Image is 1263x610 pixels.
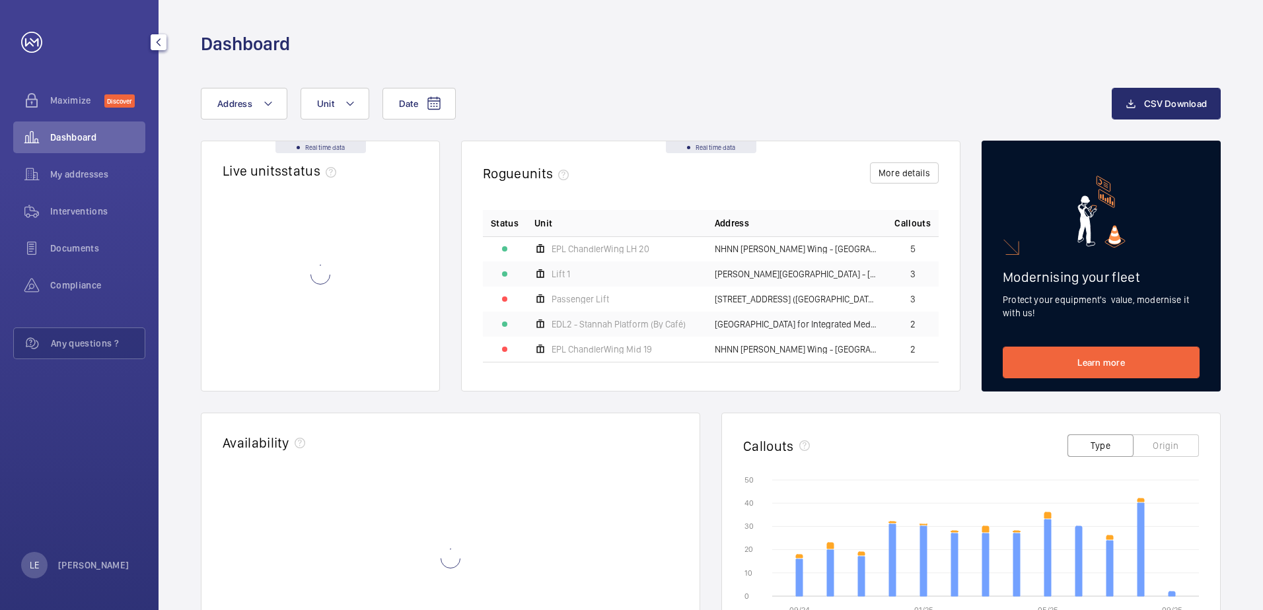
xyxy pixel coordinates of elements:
[534,217,552,230] span: Unit
[1003,269,1200,285] h2: Modernising your fleet
[50,94,104,107] span: Maximize
[1003,293,1200,320] p: Protect your equipment's value, modernise it with us!
[894,217,931,230] span: Callouts
[58,559,129,572] p: [PERSON_NAME]
[910,345,916,354] span: 2
[50,131,145,144] span: Dashboard
[552,345,652,354] span: EPL ChandlerWing Mid 19
[217,98,252,109] span: Address
[666,141,756,153] div: Real time data
[30,559,39,572] p: LE
[715,269,879,279] span: [PERSON_NAME][GEOGRAPHIC_DATA] - [GEOGRAPHIC_DATA], [STREET_ADDRESS][PERSON_NAME],
[1077,176,1126,248] img: marketing-card.svg
[1003,347,1200,378] a: Learn more
[552,320,686,329] span: EDL2 - Stannah Platform (By Café)
[275,141,366,153] div: Real time data
[399,98,418,109] span: Date
[301,88,369,119] button: Unit
[870,162,939,184] button: More details
[744,568,752,578] text: 10
[910,320,916,329] span: 2
[743,438,794,454] h2: Callouts
[223,434,289,451] h2: Availability
[50,205,145,218] span: Interventions
[223,162,342,179] h2: Live units
[744,592,749,601] text: 0
[281,162,342,179] span: status
[104,94,135,108] span: Discover
[1144,98,1207,109] span: CSV Download
[744,498,754,508] text: 40
[715,345,879,354] span: NHNN [PERSON_NAME] Wing - [GEOGRAPHIC_DATA][PERSON_NAME], [STREET_ADDRESS],
[715,217,749,230] span: Address
[491,217,519,230] p: Status
[201,32,290,56] h1: Dashboard
[910,244,916,254] span: 5
[51,337,145,350] span: Any questions ?
[201,88,287,119] button: Address
[1112,88,1221,119] button: CSV Download
[910,269,916,279] span: 3
[715,294,879,304] span: [STREET_ADDRESS] ([GEOGRAPHIC_DATA]) [STREET_ADDRESS],
[50,242,145,255] span: Documents
[522,165,575,182] span: units
[744,522,754,531] text: 30
[382,88,456,119] button: Date
[715,244,879,254] span: NHNN [PERSON_NAME] Wing - [GEOGRAPHIC_DATA][PERSON_NAME], [STREET_ADDRESS],
[1067,434,1134,457] button: Type
[50,279,145,292] span: Compliance
[552,244,649,254] span: EPL ChandlerWing LH 20
[910,294,916,304] span: 3
[552,269,570,279] span: Lift 1
[552,294,609,304] span: Passenger Lift
[317,98,334,109] span: Unit
[50,168,145,181] span: My addresses
[744,475,754,485] text: 50
[744,545,753,554] text: 20
[1133,434,1199,457] button: Origin
[715,320,879,329] span: [GEOGRAPHIC_DATA] for Integrated Medicine ([GEOGRAPHIC_DATA]) - [STREET_ADDRESS]
[483,165,574,182] h2: Rogue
